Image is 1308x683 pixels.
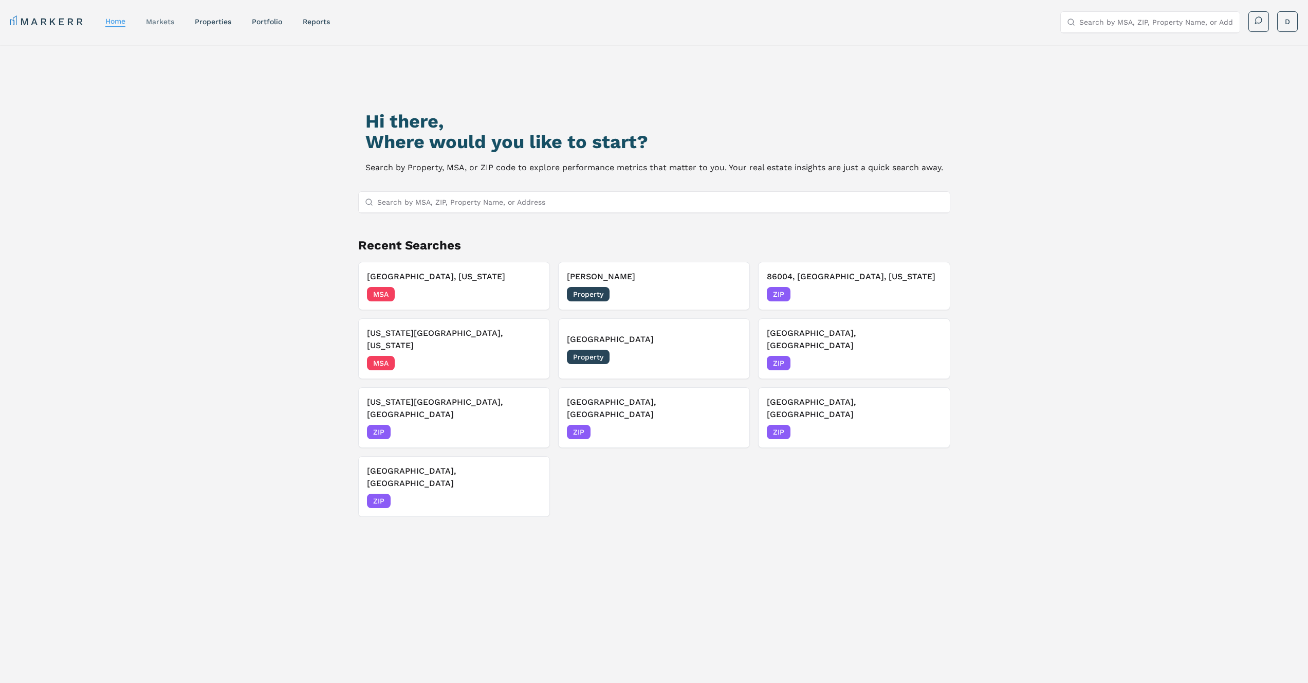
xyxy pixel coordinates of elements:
[567,333,741,346] h3: [GEOGRAPHIC_DATA]
[367,494,391,508] span: ZIP
[105,17,125,25] a: home
[365,132,943,152] h2: Where would you like to start?
[518,289,541,299] span: [DATE]
[518,496,541,506] span: [DATE]
[367,425,391,439] span: ZIP
[558,387,750,448] button: Remove Tulsa, OK[GEOGRAPHIC_DATA], [GEOGRAPHIC_DATA]ZIP[DATE]
[195,17,231,26] a: properties
[518,427,541,437] span: [DATE]
[365,111,943,132] h1: Hi there,
[358,456,550,517] button: Remove Tulsa, OK[GEOGRAPHIC_DATA], [GEOGRAPHIC_DATA]ZIP[DATE]
[767,356,790,370] span: ZIP
[367,396,541,421] h3: [US_STATE][GEOGRAPHIC_DATA], [GEOGRAPHIC_DATA]
[567,425,591,439] span: ZIP
[303,17,330,26] a: reports
[146,17,174,26] a: markets
[367,356,395,370] span: MSA
[567,396,741,421] h3: [GEOGRAPHIC_DATA], [GEOGRAPHIC_DATA]
[567,271,741,283] h3: [PERSON_NAME]
[767,327,941,352] h3: [GEOGRAPHIC_DATA], [GEOGRAPHIC_DATA]
[518,358,541,368] span: [DATE]
[918,358,942,368] span: [DATE]
[10,14,85,29] a: MARKERR
[358,262,550,310] button: Remove Charlotte, North Carolina[GEOGRAPHIC_DATA], [US_STATE]MSA[DATE]
[358,237,950,254] h2: Recent Searches
[1277,11,1298,32] button: D
[367,271,541,283] h3: [GEOGRAPHIC_DATA], [US_STATE]
[367,465,541,490] h3: [GEOGRAPHIC_DATA], [GEOGRAPHIC_DATA]
[567,287,610,301] span: Property
[1079,12,1233,32] input: Search by MSA, ZIP, Property Name, or Address
[1285,16,1290,27] span: D
[358,318,550,379] button: Remove New York City, New York[US_STATE][GEOGRAPHIC_DATA], [US_STATE]MSA[DATE]
[718,289,741,299] span: [DATE]
[252,17,282,26] a: Portfolio
[365,160,943,175] p: Search by Property, MSA, or ZIP code to explore performance metrics that matter to you. Your real...
[558,318,750,379] button: Remove Westminster Square[GEOGRAPHIC_DATA]Property[DATE]
[767,287,790,301] span: ZIP
[718,352,741,362] span: [DATE]
[767,271,941,283] h3: 86004, [GEOGRAPHIC_DATA], [US_STATE]
[918,289,942,299] span: [DATE]
[718,427,741,437] span: [DATE]
[758,387,950,448] button: Remove Tulsa, OK[GEOGRAPHIC_DATA], [GEOGRAPHIC_DATA]ZIP[DATE]
[758,318,950,379] button: Remove Tulsa, OK[GEOGRAPHIC_DATA], [GEOGRAPHIC_DATA]ZIP[DATE]
[358,387,550,448] button: Remove Oklahoma City, OK[US_STATE][GEOGRAPHIC_DATA], [GEOGRAPHIC_DATA]ZIP[DATE]
[767,425,790,439] span: ZIP
[367,287,395,301] span: MSA
[377,192,944,212] input: Search by MSA, ZIP, Property Name, or Address
[767,396,941,421] h3: [GEOGRAPHIC_DATA], [GEOGRAPHIC_DATA]
[918,427,942,437] span: [DATE]
[367,327,541,352] h3: [US_STATE][GEOGRAPHIC_DATA], [US_STATE]
[758,262,950,310] button: Remove 86004, Flagstaff, Arizona86004, [GEOGRAPHIC_DATA], [US_STATE]ZIP[DATE]
[558,262,750,310] button: Remove Camden Phipps[PERSON_NAME]Property[DATE]
[567,350,610,364] span: Property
